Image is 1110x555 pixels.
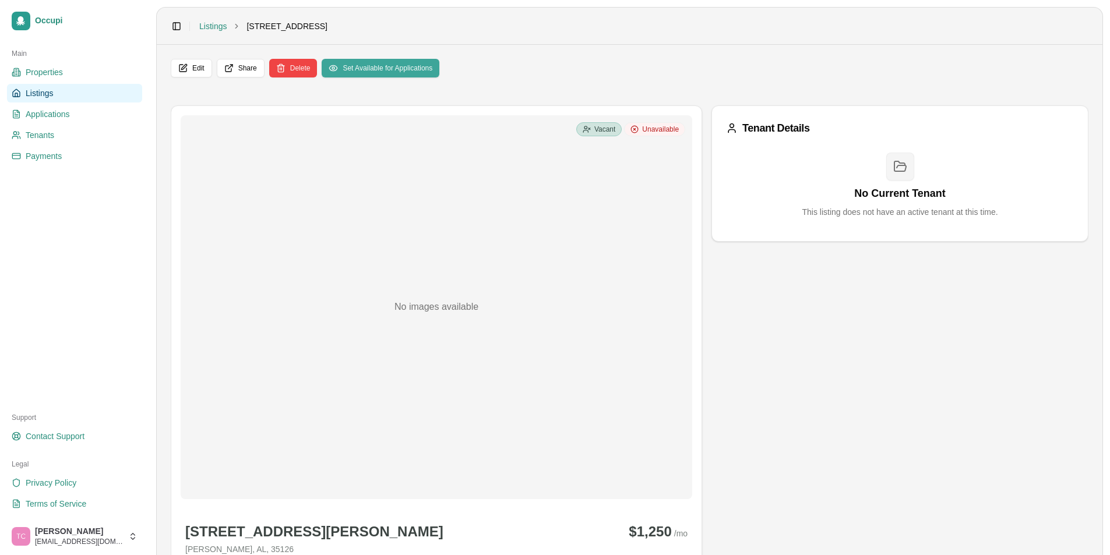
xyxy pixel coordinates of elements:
img: Trudy Childers [12,527,30,546]
nav: breadcrumb [199,20,327,32]
button: Edit [171,59,212,77]
button: Trudy Childers[PERSON_NAME][EMAIL_ADDRESS][DOMAIN_NAME] [7,522,142,550]
h3: No Current Tenant [802,185,998,202]
button: Set Available for Applications [322,59,439,77]
a: Tenants [7,126,142,144]
button: Delete [269,59,318,77]
a: Occupi [7,7,142,35]
a: Contact Support [7,427,142,446]
div: Legal [7,455,142,473]
p: [STREET_ADDRESS][PERSON_NAME] [185,522,617,541]
a: Payments [7,147,142,165]
a: Listings [199,20,227,32]
div: Support [7,408,142,427]
span: Unavailable [642,125,679,134]
div: Tenant Details [726,120,1074,136]
span: Tenants [26,129,54,141]
p: [PERSON_NAME], AL, 35126 [185,543,617,555]
button: Share [217,59,265,77]
span: Listings [26,87,53,99]
span: Payments [26,150,62,162]
p: This listing does not have an active tenant at this time. [802,206,998,218]
span: [PERSON_NAME] [35,526,124,537]
span: Properties [26,66,63,78]
span: $1,250 [629,522,671,541]
span: Privacy Policy [26,477,76,489]
a: Listings [7,84,142,102]
a: Privacy Policy [7,473,142,492]
span: / mo [674,528,688,539]
p: No images available [394,300,478,314]
a: Applications [7,105,142,123]
span: [EMAIL_ADDRESS][DOMAIN_NAME] [35,537,124,546]
span: Applications [26,108,70,120]
span: Terms of Service [26,498,86,510]
a: Properties [7,63,142,82]
span: Vacant [594,125,615,134]
span: Contact Support [26,430,84,442]
span: Occupi [35,16,138,26]
span: [STREET_ADDRESS] [246,20,327,32]
a: Terms of Service [7,494,142,513]
div: Main [7,44,142,63]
